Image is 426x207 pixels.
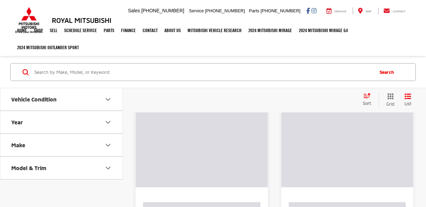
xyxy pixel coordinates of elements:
[0,88,123,110] button: Vehicle ConditionVehicle Condition
[295,22,351,39] a: 2024 Mitsubishi Mirage G4
[161,22,184,39] a: About Us
[386,101,394,107] span: Grid
[405,101,411,107] span: List
[353,8,377,14] a: Map
[14,39,82,56] a: 2024 Mitsubishi Outlander SPORT
[306,8,310,13] a: Facebook: Click to visit our Facebook page
[139,22,161,39] a: Contact
[189,8,204,13] span: Service
[52,16,112,24] h3: Royal Mitsubishi
[373,64,404,81] button: Search
[245,22,295,39] a: 2024 Mitsubishi Mirage
[0,157,123,179] button: Model & TrimModel & Trim
[335,10,347,13] span: Service
[46,22,61,39] a: Sell
[261,8,300,13] span: [PHONE_NUMBER]
[34,64,373,80] input: Search by Make, Model, or Keyword
[0,111,123,133] button: YearYear
[11,119,23,125] div: Year
[249,8,259,13] span: Parts
[311,8,317,13] a: Instagram: Click to visit our Instagram page
[141,8,184,13] span: [PHONE_NUMBER]
[359,93,379,107] button: Select sort value
[14,22,30,39] a: Home
[104,118,112,126] div: Year
[14,7,44,33] img: Mitsubishi
[393,10,406,13] span: Contact
[378,8,411,14] a: Contact
[104,95,112,104] div: Vehicle Condition
[363,101,371,106] span: Sort
[118,22,139,39] a: Finance
[61,22,100,39] a: Schedule Service: Opens in a new tab
[205,8,245,13] span: [PHONE_NUMBER]
[11,142,25,148] div: Make
[366,10,371,13] span: Map
[321,8,352,14] a: Service
[11,165,46,171] div: Model & Trim
[379,93,399,107] button: Grid View
[11,96,57,102] div: Vehicle Condition
[184,22,245,39] a: Mitsubishi Vehicle Research
[104,164,112,172] div: Model & Trim
[399,93,416,107] button: List View
[0,134,123,156] button: MakeMake
[104,141,112,149] div: Make
[30,22,46,39] a: Shop
[100,22,118,39] a: Parts: Opens in a new tab
[128,8,140,13] span: Sales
